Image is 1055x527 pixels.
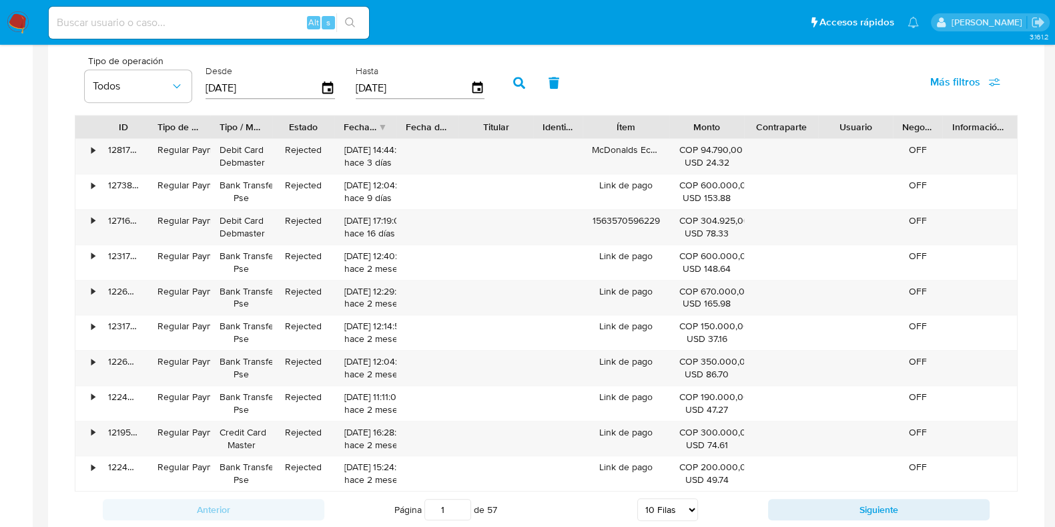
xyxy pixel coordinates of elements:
span: Alt [308,16,319,29]
a: Notificaciones [908,17,919,28]
span: Accesos rápidos [819,15,894,29]
input: Buscar usuario o caso... [49,14,369,31]
p: marcela.perdomo@mercadolibre.com.co [951,16,1026,29]
span: 3.161.2 [1029,31,1048,42]
button: search-icon [336,13,364,32]
a: Salir [1031,15,1045,29]
span: s [326,16,330,29]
